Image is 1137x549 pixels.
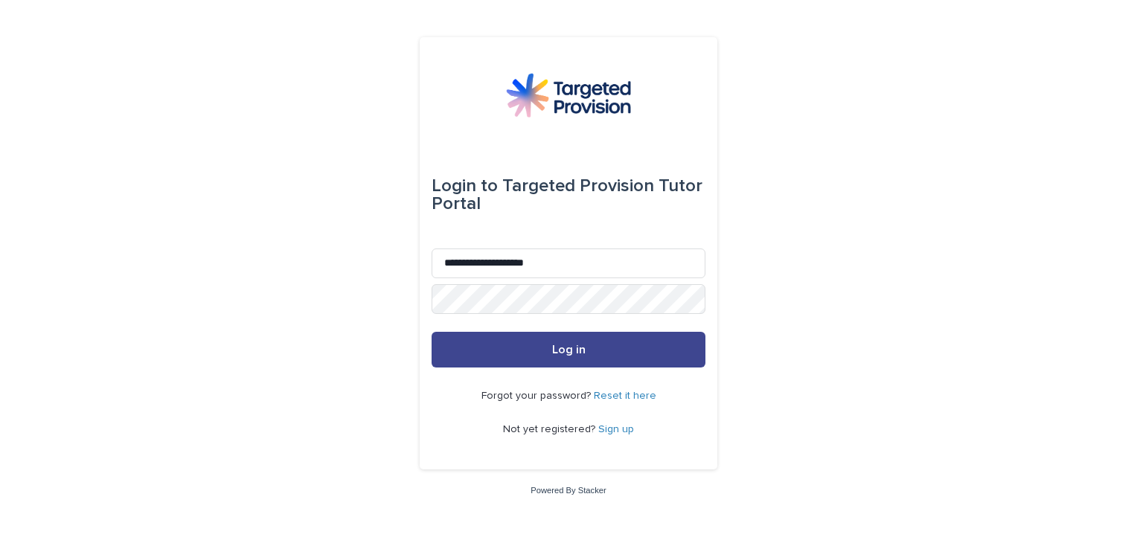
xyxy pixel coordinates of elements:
span: Login to [432,177,498,195]
a: Reset it here [594,391,656,401]
span: Log in [552,344,586,356]
a: Powered By Stacker [531,486,606,495]
div: Targeted Provision Tutor Portal [432,165,705,225]
a: Sign up [598,424,634,434]
span: Not yet registered? [503,424,598,434]
span: Forgot your password? [481,391,594,401]
button: Log in [432,332,705,367]
img: M5nRWzHhSzIhMunXDL62 [506,73,631,118]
